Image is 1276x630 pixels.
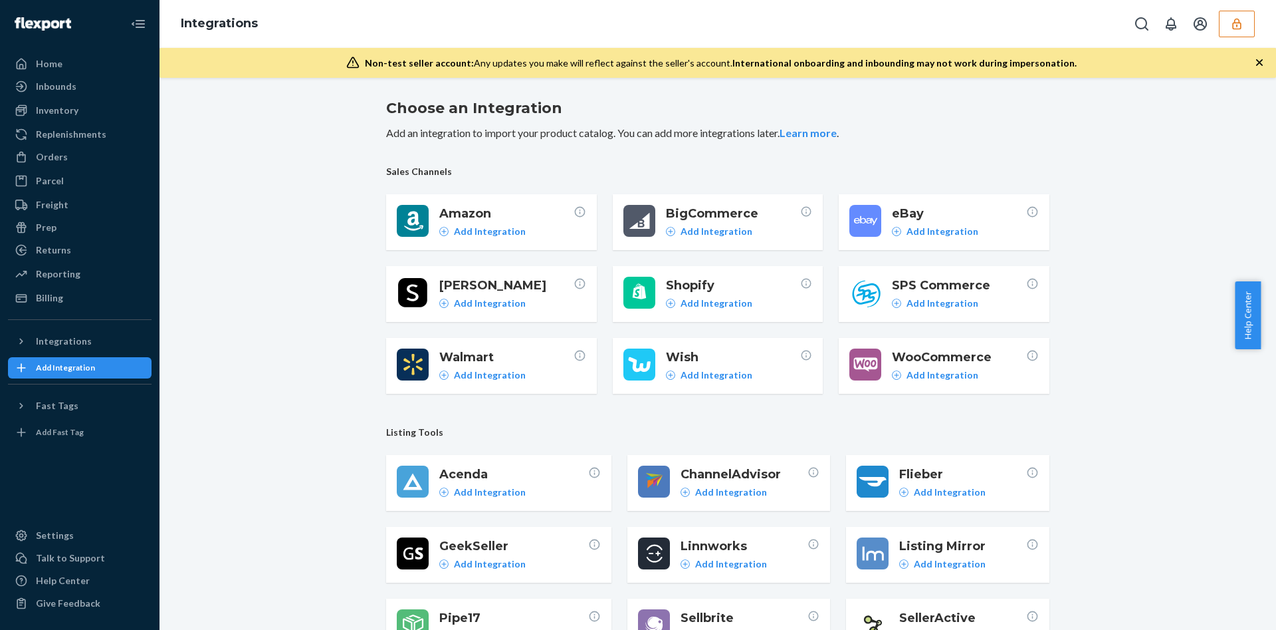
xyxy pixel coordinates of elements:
button: Open notifications [1158,11,1184,37]
span: Wish [666,349,800,366]
div: Replenishments [36,128,106,141]
a: Add Integration [439,369,526,382]
a: Inbounds [8,76,152,97]
h2: Choose an Integration [386,98,1049,119]
p: Add Integration [454,486,526,499]
a: Add Integration [681,486,767,499]
p: Add Integration [906,297,978,310]
button: Learn more [780,126,837,141]
a: Add Integration [439,225,526,238]
span: Pipe17 [439,609,588,627]
span: Amazon [439,205,574,222]
a: Add Integration [439,557,526,571]
span: Sellbrite [681,609,807,627]
span: Acenda [439,466,588,483]
span: BigCommerce [666,205,800,222]
p: Add an integration to import your product catalog. You can add more integrations later. . [386,126,1049,141]
div: Parcel [36,174,64,188]
p: Add Integration [914,557,986,571]
a: Freight [8,194,152,216]
div: Add Integration [36,362,95,373]
a: Orders [8,146,152,168]
p: Add Integration [906,369,978,382]
a: Replenishments [8,124,152,145]
p: Add Integration [454,369,526,382]
div: Help Center [36,574,90,587]
div: Prep [36,221,56,234]
div: Orders [36,150,68,164]
p: Add Integration [681,297,752,310]
p: Add Integration [454,225,526,238]
button: Fast Tags [8,395,152,416]
a: Add Integration [439,297,526,310]
a: Add Integration [892,369,978,382]
a: Add Integration [892,297,978,310]
div: Integrations [36,335,92,348]
div: Inventory [36,104,78,117]
a: Returns [8,239,152,261]
button: Integrations [8,331,152,352]
a: Prep [8,217,152,238]
div: Add Fast Tag [36,426,84,438]
span: SPS Commerce [892,277,1026,294]
span: GeekSeller [439,538,588,555]
span: Listing Tools [386,426,1049,439]
div: Returns [36,243,71,257]
a: Home [8,53,152,75]
p: Add Integration [906,225,978,238]
p: Add Integration [695,557,767,571]
span: Flieber [899,466,1026,483]
span: Listing Mirror [899,538,1026,555]
button: Open account menu [1187,11,1214,37]
span: Walmart [439,349,574,366]
a: Add Integration [892,225,978,238]
a: Add Integration [666,297,752,310]
span: International onboarding and inbounding may not work during impersonation. [732,57,1077,69]
a: Inventory [8,100,152,121]
p: Add Integration [681,369,752,382]
span: WooCommerce [892,349,1026,366]
p: Add Integration [454,557,526,571]
p: Add Integration [454,297,526,310]
a: Add Integration [899,486,986,499]
a: Add Integration [666,369,752,382]
img: Flexport logo [15,17,71,31]
span: Sales Channels [386,165,1049,178]
p: Add Integration [681,225,752,238]
div: Settings [36,529,74,542]
a: Add Integration [681,557,767,571]
a: Add Integration [439,486,526,499]
div: Fast Tags [36,399,78,412]
div: Give Feedback [36,597,100,610]
a: Add Integration [666,225,752,238]
a: Add Integration [8,357,152,379]
a: Billing [8,287,152,309]
div: Billing [36,291,63,305]
button: Open Search Box [1128,11,1155,37]
a: Integrations [181,16,258,31]
div: Freight [36,198,68,212]
a: Parcel [8,170,152,192]
a: Add Fast Tag [8,422,152,443]
span: Linnworks [681,538,807,555]
div: Talk to Support [36,551,105,565]
button: Give Feedback [8,593,152,614]
a: Talk to Support [8,548,152,569]
div: Inbounds [36,80,76,93]
ol: breadcrumbs [170,5,268,43]
a: Add Integration [899,557,986,571]
a: Reporting [8,263,152,285]
p: Add Integration [695,486,767,499]
a: Help Center [8,570,152,591]
button: Help Center [1235,281,1261,349]
span: eBay [892,205,1026,222]
div: Reporting [36,267,80,281]
span: [PERSON_NAME] [439,277,574,294]
span: ChannelAdvisor [681,466,807,483]
div: Any updates you make will reflect against the seller's account. [365,57,1077,70]
span: Non-test seller account: [365,57,474,69]
a: Settings [8,525,152,546]
div: Home [36,57,62,71]
span: Shopify [666,277,800,294]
